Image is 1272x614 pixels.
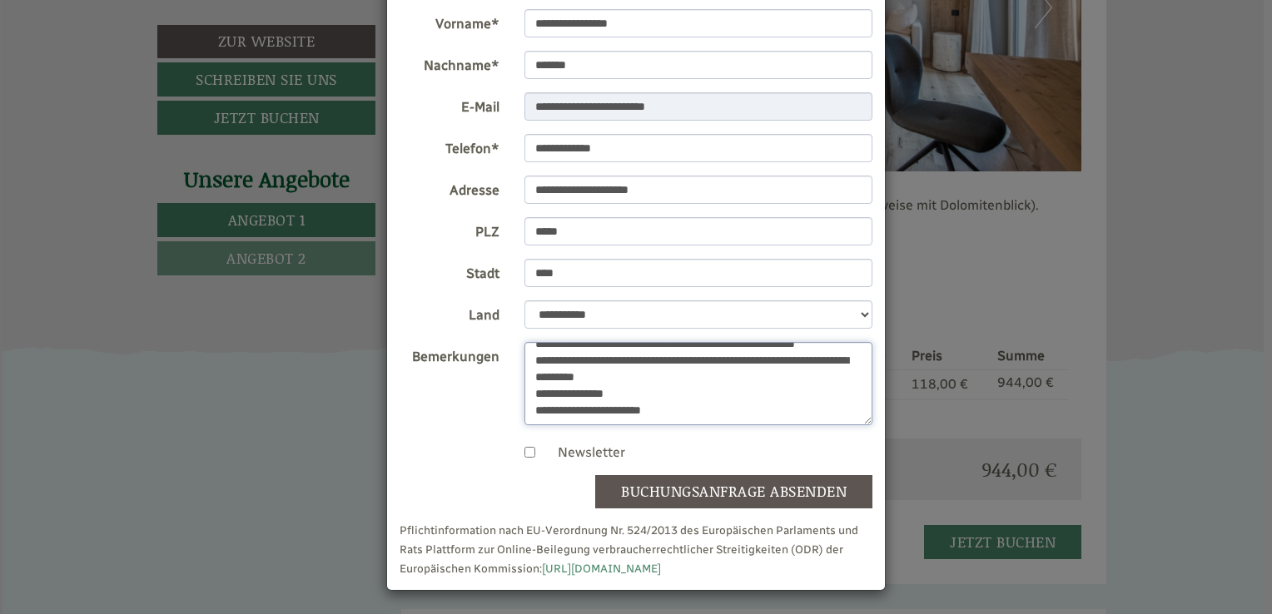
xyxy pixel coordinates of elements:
[387,9,512,34] label: Vorname*
[387,217,512,242] label: PLZ
[387,51,512,76] label: Nachname*
[400,523,858,575] small: Pflichtinformation nach EU-Verordnung Nr. 524/2013 des Europäischen Parlaments und Rats Plattform...
[387,300,512,325] label: Land
[542,562,661,575] a: [URL][DOMAIN_NAME]
[387,176,512,201] label: Adresse
[595,475,872,508] button: Buchungsanfrage absenden
[387,259,512,284] label: Stadt
[387,134,512,159] label: Telefon*
[541,443,625,463] label: Newsletter
[387,92,512,117] label: E-Mail
[387,342,512,367] label: Bemerkungen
